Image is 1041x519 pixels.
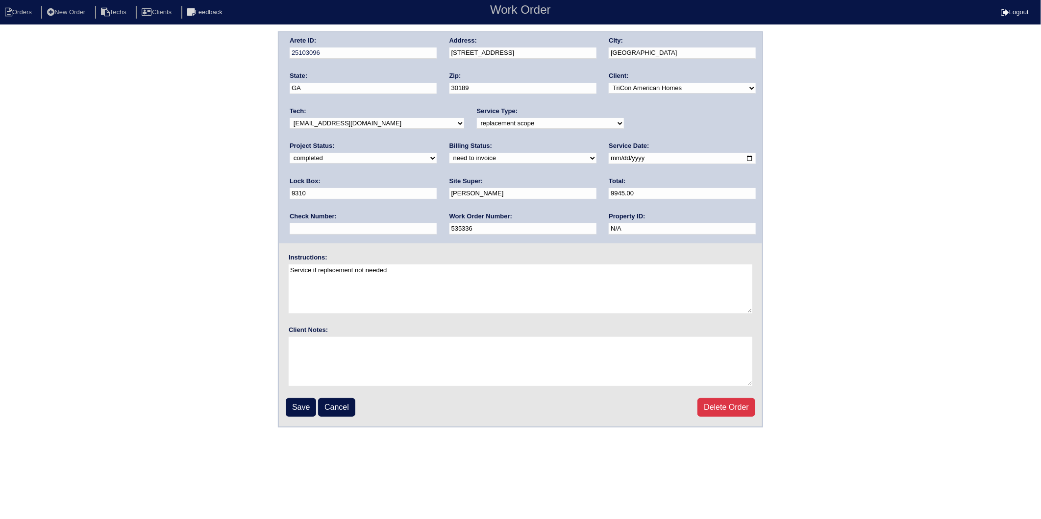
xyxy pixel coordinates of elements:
[136,8,179,16] a: Clients
[449,47,596,59] input: Enter a location
[609,71,628,80] label: Client:
[286,398,316,417] input: Save
[290,36,316,45] label: Arete ID:
[290,71,307,80] label: State:
[609,36,623,45] label: City:
[181,6,230,19] li: Feedback
[449,177,483,186] label: Site Super:
[609,212,645,221] label: Property ID:
[290,212,337,221] label: Check Number:
[609,177,625,186] label: Total:
[449,142,492,150] label: Billing Status:
[1001,8,1029,16] a: Logout
[318,398,355,417] a: Cancel
[95,6,134,19] li: Techs
[41,6,93,19] li: New Order
[449,71,461,80] label: Zip:
[609,142,649,150] label: Service Date:
[290,142,335,150] label: Project Status:
[449,212,512,221] label: Work Order Number:
[95,8,134,16] a: Techs
[477,107,518,116] label: Service Type:
[289,253,327,262] label: Instructions:
[41,8,93,16] a: New Order
[289,326,328,334] label: Client Notes:
[289,264,752,313] textarea: Service if replacement not needed
[697,398,755,417] a: Delete Order
[290,107,306,116] label: Tech:
[449,36,477,45] label: Address:
[290,177,321,186] label: Lock Box:
[136,6,179,19] li: Clients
